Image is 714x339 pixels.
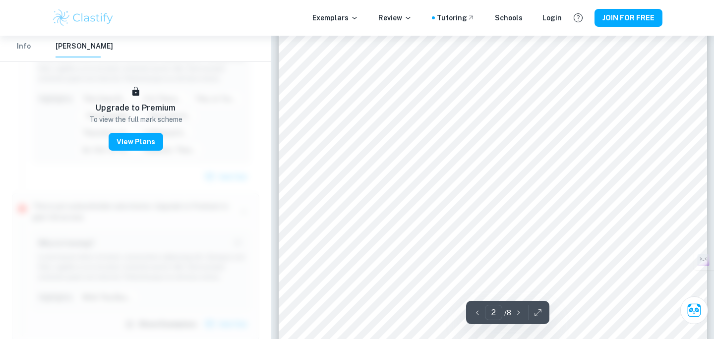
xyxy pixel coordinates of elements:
[495,12,523,23] a: Schools
[378,12,412,23] p: Review
[96,102,176,114] h6: Upgrade to Premium
[570,9,587,26] button: Help and Feedback
[89,114,182,125] p: To view the full mark scheme
[109,133,163,151] button: View Plans
[504,307,511,318] p: / 8
[52,8,115,28] img: Clastify logo
[56,36,113,57] button: [PERSON_NAME]
[12,36,36,57] button: Info
[312,12,358,23] p: Exemplars
[680,296,708,324] button: Ask Clai
[437,12,475,23] a: Tutoring
[595,9,662,27] button: JOIN FOR FREE
[542,12,562,23] a: Login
